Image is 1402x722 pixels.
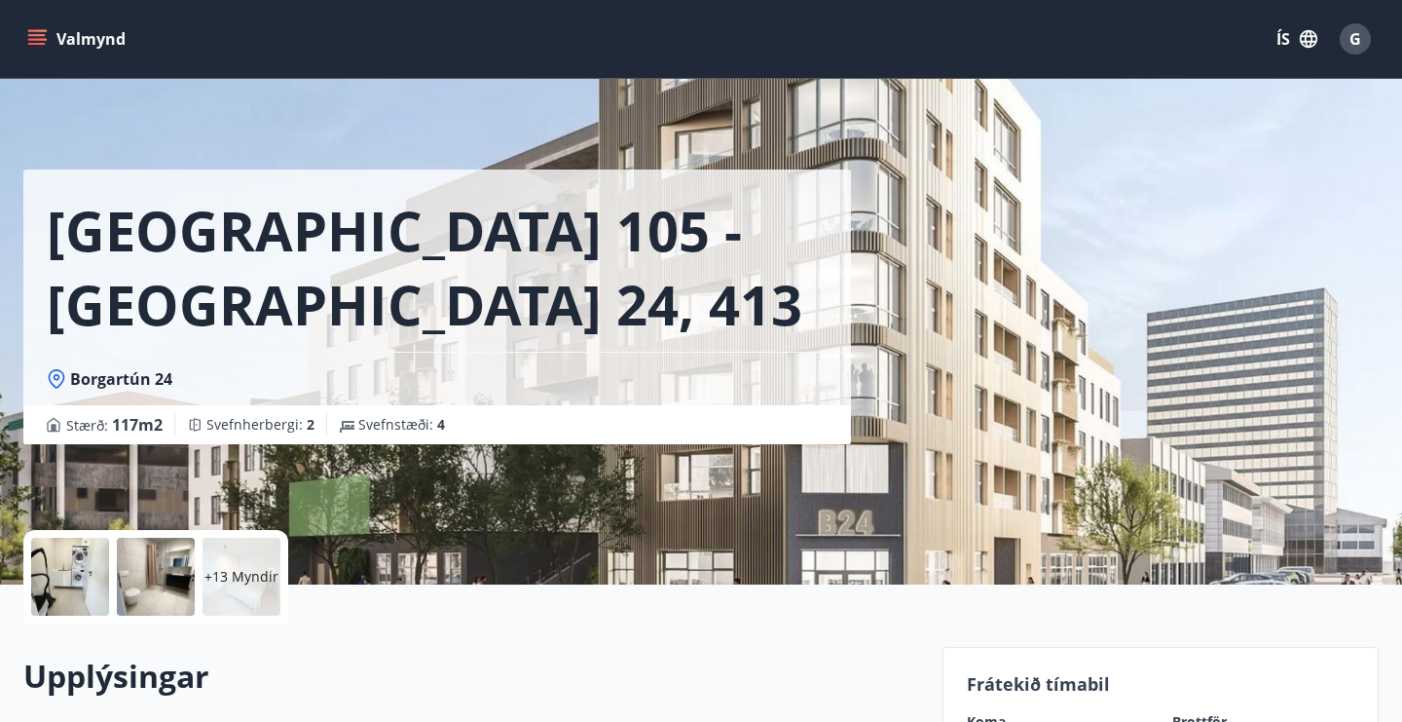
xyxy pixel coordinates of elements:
span: 2 [307,415,314,434]
button: ÍS [1266,21,1328,57]
span: Svefnherbergi : [206,415,314,435]
span: Stærð : [66,413,163,437]
p: +13 Myndir [204,567,278,587]
button: G [1332,16,1379,62]
h2: Upplýsingar [23,655,919,698]
p: Frátekið tímabil [967,671,1354,697]
span: Borgartún 24 [70,368,172,390]
span: G [1349,28,1361,50]
span: Svefnstæði : [358,415,445,435]
button: menu [23,21,133,57]
span: 4 [437,415,445,434]
span: 117 m2 [112,414,163,436]
h1: [GEOGRAPHIC_DATA] 105 - [GEOGRAPHIC_DATA] 24, 413 [47,193,828,341]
